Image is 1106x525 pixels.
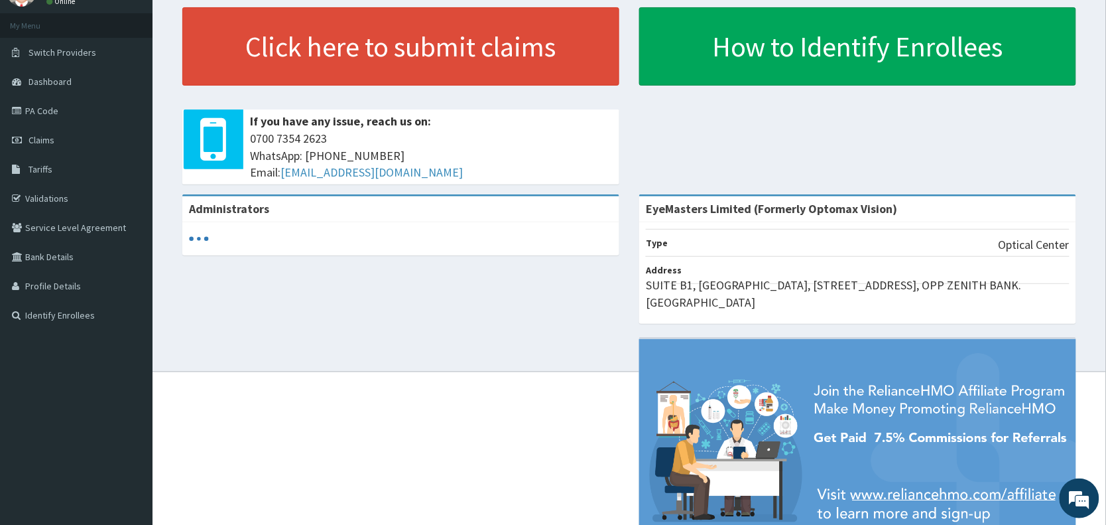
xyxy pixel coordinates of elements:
[999,236,1070,254] p: Optical Center
[29,76,72,88] span: Dashboard
[646,277,1070,311] p: SUITE B1, [GEOGRAPHIC_DATA], [STREET_ADDRESS], OPP ZENITH BANK. [GEOGRAPHIC_DATA]
[189,229,209,249] svg: audio-loading
[646,237,668,249] b: Type
[646,201,898,216] strong: EyeMasters Limited (Formerly Optomax Vision)
[250,130,613,181] span: 0700 7354 2623 WhatsApp: [PHONE_NUMBER] Email:
[182,7,619,86] a: Click here to submit claims
[250,113,431,129] b: If you have any issue, reach us on:
[639,7,1076,86] a: How to Identify Enrollees
[29,134,54,146] span: Claims
[280,165,463,180] a: [EMAIL_ADDRESS][DOMAIN_NAME]
[646,264,682,276] b: Address
[189,201,269,216] b: Administrators
[29,46,96,58] span: Switch Providers
[29,163,52,175] span: Tariffs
